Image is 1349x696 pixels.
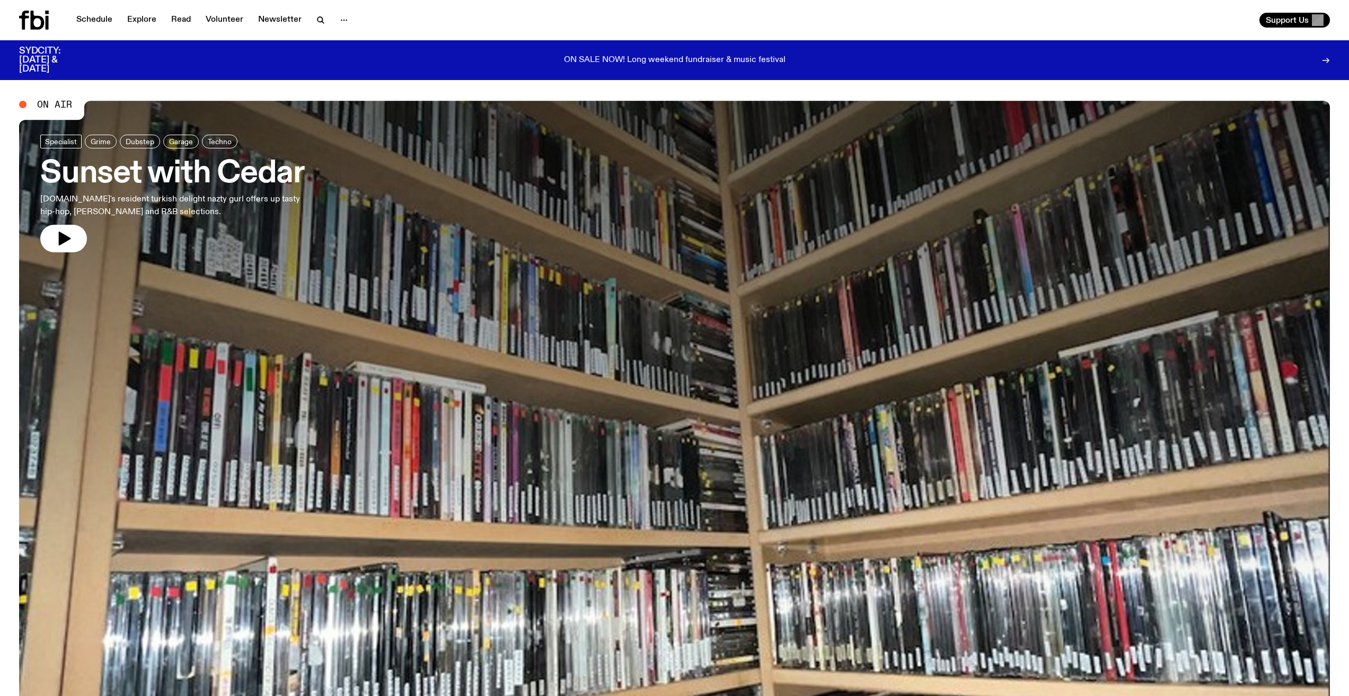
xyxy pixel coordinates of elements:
button: Support Us [1259,13,1330,28]
span: On Air [37,100,72,109]
a: Techno [202,135,237,148]
a: Specialist [40,135,82,148]
a: Sunset with Cedar[DOMAIN_NAME]'s resident turkish delight nazty gurl offers up tasty hip-hop, [PE... [40,135,312,252]
span: Dubstep [126,137,154,145]
span: Garage [169,137,193,145]
a: Newsletter [252,13,308,28]
h3: Sunset with Cedar [40,159,312,189]
a: Schedule [70,13,119,28]
a: Explore [121,13,163,28]
a: Grime [85,135,117,148]
p: [DOMAIN_NAME]'s resident turkish delight nazty gurl offers up tasty hip-hop, [PERSON_NAME] and R&... [40,193,312,218]
span: Specialist [45,137,77,145]
h3: SYDCITY: [DATE] & [DATE] [19,47,87,74]
span: Techno [208,137,232,145]
a: Read [165,13,197,28]
span: Support Us [1266,15,1309,25]
a: Volunteer [199,13,250,28]
a: Garage [163,135,199,148]
span: Grime [91,137,111,145]
a: Dubstep [120,135,160,148]
p: ON SALE NOW! Long weekend fundraiser & music festival [564,56,786,65]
